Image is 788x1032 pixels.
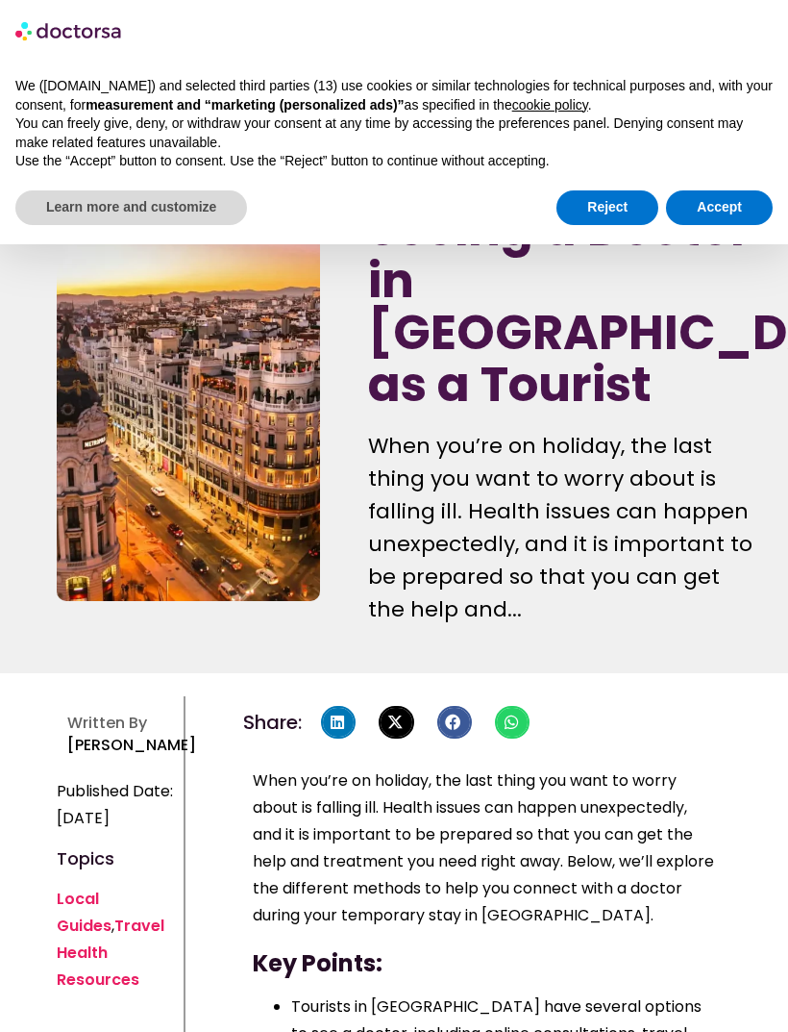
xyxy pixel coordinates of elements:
[495,706,529,739] div: Share on whatsapp
[666,190,773,225] button: Accept
[368,203,759,411] h1: Seeing a Doctor in [GEOGRAPHIC_DATA] as a Tourist
[57,851,174,867] h4: Topics
[15,114,773,152] p: You can freely give, deny, or withdraw your consent at any time by accessing the preferences pane...
[57,888,164,991] span: ,
[321,706,356,739] div: Share on linkedin
[67,732,185,759] p: [PERSON_NAME]
[67,714,185,732] h4: Written By
[379,706,413,739] div: Share on x-twitter
[253,769,714,926] span: When you’re on holiday, the last thing you want to worry about is falling ill. Health issues can ...
[368,430,759,626] p: When you’re on holiday, the last thing you want to worry about is falling ill. Health issues can ...
[57,888,111,937] a: Local Guides
[57,778,174,832] span: Published Date: [DATE]
[86,97,404,113] strong: measurement and “marketing (personalized ads)”
[57,203,320,601] img: Seeing a Doctor in Spain as a Tourist - a practical guide for travelers
[15,152,773,171] p: Use the “Accept” button to consent. Use the “Reject” button to continue without accepting.
[57,915,164,991] a: Travel Health Resources
[15,15,123,46] img: logo
[437,706,472,739] div: Share on facebook
[15,77,773,114] p: We ([DOMAIN_NAME]) and selected third parties (13) use cookies or similar technologies for techni...
[556,190,658,225] button: Reject
[15,190,247,225] button: Learn more and customize
[253,947,382,979] strong: Key Points:
[243,713,302,732] h4: Share:
[512,97,588,113] a: cookie policy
